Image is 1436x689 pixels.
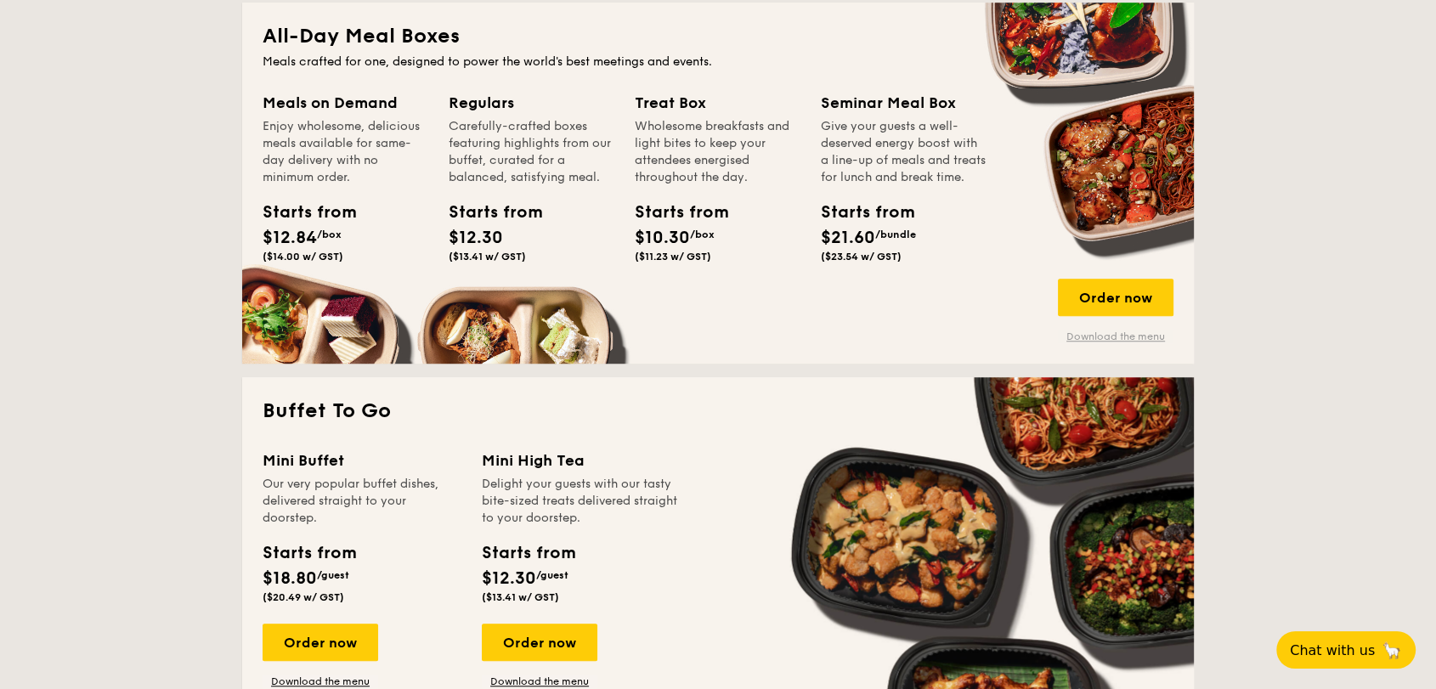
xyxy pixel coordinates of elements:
[635,91,800,115] div: Treat Box
[263,398,1173,425] h2: Buffet To Go
[821,118,987,186] div: Give your guests a well-deserved energy boost with a line-up of meals and treats for lunch and br...
[482,568,536,589] span: $12.30
[317,229,342,240] span: /box
[449,91,614,115] div: Regulars
[635,200,711,225] div: Starts from
[263,23,1173,50] h2: All-Day Meal Boxes
[1058,330,1173,343] a: Download the menu
[875,229,916,240] span: /bundle
[263,54,1173,71] div: Meals crafted for one, designed to power the world's best meetings and events.
[449,251,526,263] span: ($13.41 w/ GST)
[263,251,343,263] span: ($14.00 w/ GST)
[263,624,378,661] div: Order now
[482,540,574,566] div: Starts from
[536,569,568,581] span: /guest
[635,228,690,248] span: $10.30
[635,251,711,263] span: ($11.23 w/ GST)
[317,569,349,581] span: /guest
[482,675,597,688] a: Download the menu
[263,540,355,566] div: Starts from
[482,476,681,527] div: Delight your guests with our tasty bite-sized treats delivered straight to your doorstep.
[690,229,715,240] span: /box
[263,118,428,186] div: Enjoy wholesome, delicious meals available for same-day delivery with no minimum order.
[482,449,681,472] div: Mini High Tea
[263,449,461,472] div: Mini Buffet
[482,624,597,661] div: Order now
[449,118,614,186] div: Carefully-crafted boxes featuring highlights from our buffet, curated for a balanced, satisfying ...
[635,118,800,186] div: Wholesome breakfasts and light bites to keep your attendees energised throughout the day.
[263,200,339,225] div: Starts from
[821,251,902,263] span: ($23.54 w/ GST)
[482,591,559,603] span: ($13.41 w/ GST)
[1290,642,1375,658] span: Chat with us
[821,228,875,248] span: $21.60
[263,568,317,589] span: $18.80
[821,200,897,225] div: Starts from
[449,228,503,248] span: $12.30
[1276,631,1416,669] button: Chat with us🦙
[263,91,428,115] div: Meals on Demand
[263,591,344,603] span: ($20.49 w/ GST)
[263,476,461,527] div: Our very popular buffet dishes, delivered straight to your doorstep.
[449,200,525,225] div: Starts from
[263,228,317,248] span: $12.84
[1382,641,1402,660] span: 🦙
[821,91,987,115] div: Seminar Meal Box
[1058,279,1173,316] div: Order now
[263,675,378,688] a: Download the menu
